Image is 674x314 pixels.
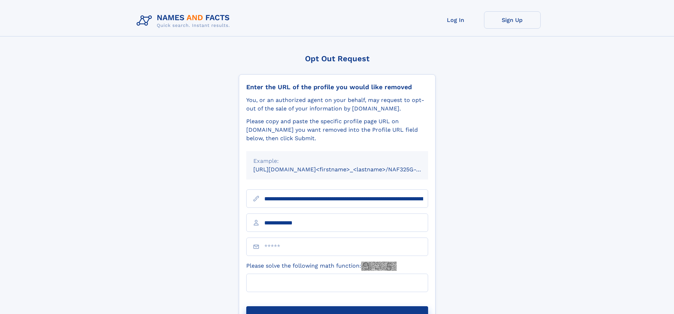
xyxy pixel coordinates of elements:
label: Please solve the following math function: [246,262,397,271]
div: You, or an authorized agent on your behalf, may request to opt-out of the sale of your informatio... [246,96,428,113]
div: Opt Out Request [239,54,436,63]
small: [URL][DOMAIN_NAME]<firstname>_<lastname>/NAF325G-xxxxxxxx [253,166,442,173]
div: Enter the URL of the profile you would like removed [246,83,428,91]
a: Log In [427,11,484,29]
img: Logo Names and Facts [134,11,236,30]
a: Sign Up [484,11,541,29]
div: Example: [253,157,421,165]
div: Please copy and paste the specific profile page URL on [DOMAIN_NAME] you want removed into the Pr... [246,117,428,143]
